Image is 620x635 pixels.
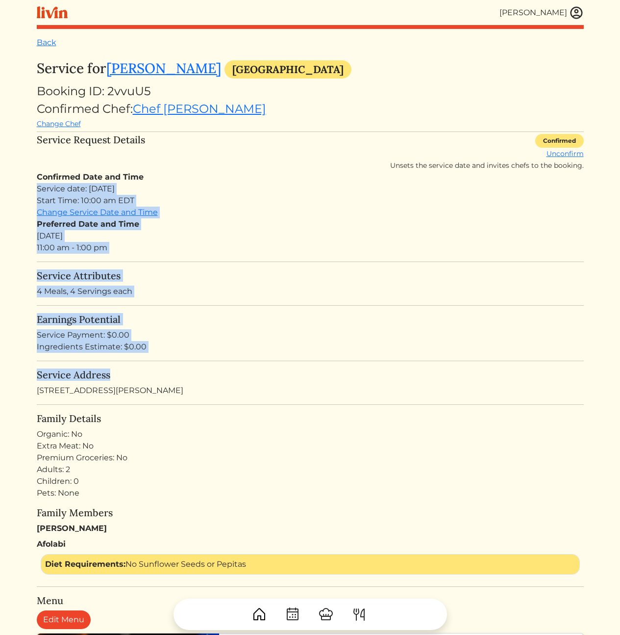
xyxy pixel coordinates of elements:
img: House-9bf13187bcbb5817f509fe5e7408150f90897510c4275e13d0d5fca38e0b5951.svg [251,607,267,622]
strong: Afolabi [37,539,66,549]
div: Premium Groceries: No [37,452,584,464]
h5: Family Details [37,413,584,424]
a: Chef [PERSON_NAME] [133,102,266,116]
h5: Service Request Details [37,134,145,167]
img: CalendarDots-5bcf9d9080389f2a281d69619e1c85352834be518fbc73d9501aef674afc0d57.svg [285,607,300,622]
a: Change Service Date and Time [37,208,158,217]
a: [PERSON_NAME] [106,59,221,77]
div: Confirmed [535,134,584,148]
div: Ingredients Estimate: $0.00 [37,341,584,353]
div: Service date: [DATE] Start Time: 10:00 am EDT [37,183,584,207]
img: ChefHat-a374fb509e4f37eb0702ca99f5f64f3b6956810f32a249b33092029f8484b388.svg [318,607,334,622]
div: Extra Meat: No [37,440,584,452]
a: Unconfirm [546,149,584,158]
h5: Family Members [37,507,584,519]
div: [PERSON_NAME] [499,7,567,19]
h5: Earnings Potential [37,314,584,325]
div: Service Payment: $0.00 [37,329,584,341]
strong: [PERSON_NAME] [37,524,107,533]
img: user_account-e6e16d2ec92f44fc35f99ef0dc9cddf60790bfa021a6ecb1c896eb5d2907b31c.svg [569,5,584,20]
div: Confirmed Chef: [37,100,584,130]
div: Organic: No [37,428,584,440]
img: livin-logo-a0d97d1a881af30f6274990eb6222085a2533c92bbd1e4f22c21b4f0d0e3210c.svg [37,6,68,19]
a: Back [37,38,56,47]
img: ForkKnife-55491504ffdb50bab0c1e09e7649658475375261d09fd45db06cec23bce548bf.svg [351,607,367,622]
div: [STREET_ADDRESS][PERSON_NAME] [37,369,584,397]
strong: Confirmed Date and Time [37,172,144,182]
a: Change Chef [37,119,81,128]
div: No Sunflower Seeds or Pepitas [41,554,580,575]
strong: Diet Requirements: [45,559,125,569]
h3: Service for [37,60,584,79]
div: [DATE] 11:00 am - 1:00 pm [37,218,584,254]
div: Booking ID: 2vvuU5 [37,82,584,100]
h5: Service Address [37,369,584,381]
h5: Service Attributes [37,270,584,282]
span: Unsets the service date and invites chefs to the booking. [390,161,584,170]
div: Adults: 2 Children: 0 Pets: None [37,464,584,499]
p: 4 Meals, 4 Servings each [37,286,584,297]
div: [GEOGRAPHIC_DATA] [224,60,351,79]
strong: Preferred Date and Time [37,219,139,229]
